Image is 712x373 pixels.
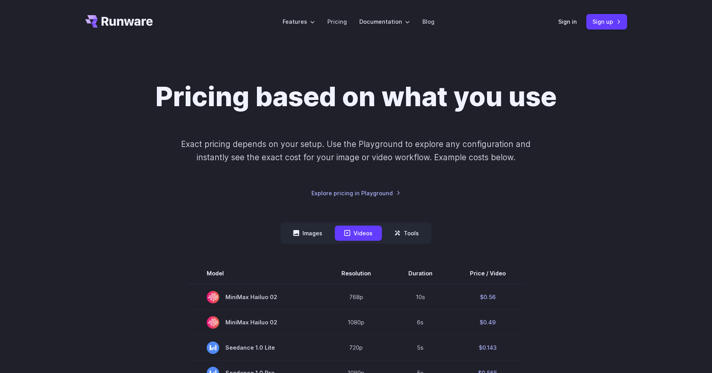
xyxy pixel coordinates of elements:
td: $0.56 [451,284,524,310]
a: Sign up [586,14,627,29]
button: Tools [385,226,428,241]
td: 6s [390,310,451,335]
button: Images [284,226,332,241]
td: $0.143 [451,335,524,360]
td: 5s [390,335,451,360]
p: Exact pricing depends on your setup. Use the Playground to explore any configuration and instantl... [166,138,545,164]
td: 10s [390,284,451,310]
td: 1080p [323,310,390,335]
a: Sign in [558,17,577,26]
label: Features [283,17,315,26]
a: Pricing [327,17,347,26]
th: Model [188,263,323,284]
h1: Pricing based on what you use [155,81,557,113]
td: 768p [323,284,390,310]
a: Explore pricing in Playground [311,189,401,198]
th: Resolution [323,263,390,284]
label: Documentation [359,17,410,26]
th: Price / Video [451,263,524,284]
td: 720p [323,335,390,360]
span: Seedance 1.0 Lite [207,341,304,354]
a: Blog [422,17,434,26]
a: Go to / [85,15,153,28]
span: MiniMax Hailuo 02 [207,316,304,329]
td: $0.49 [451,310,524,335]
button: Videos [335,226,382,241]
span: MiniMax Hailuo 02 [207,291,304,303]
th: Duration [390,263,451,284]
